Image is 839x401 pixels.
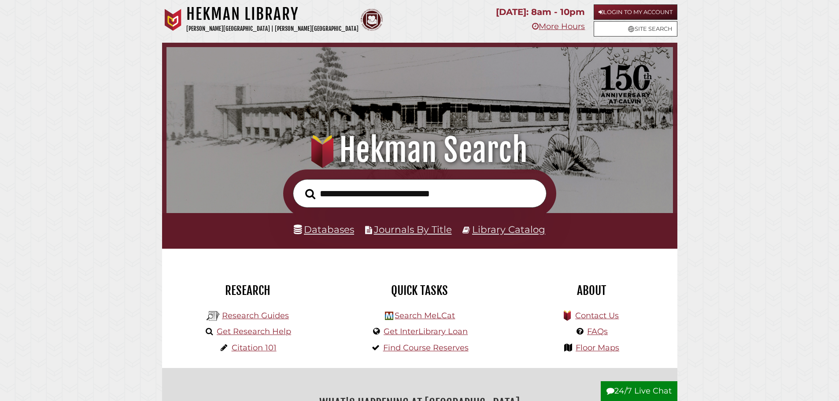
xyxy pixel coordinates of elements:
a: Login to My Account [594,4,677,20]
a: Site Search [594,21,677,37]
i: Search [305,188,315,199]
a: Get InterLibrary Loan [384,327,468,336]
p: [PERSON_NAME][GEOGRAPHIC_DATA] | [PERSON_NAME][GEOGRAPHIC_DATA] [186,24,359,34]
h2: Research [169,283,327,298]
p: [DATE]: 8am - 10pm [496,4,585,20]
img: Calvin Theological Seminary [361,9,383,31]
h2: About [512,283,671,298]
img: Calvin University [162,9,184,31]
a: Get Research Help [217,327,291,336]
a: Databases [294,224,354,235]
h1: Hekman Library [186,4,359,24]
a: Find Course Reserves [383,343,469,353]
a: Floor Maps [576,343,619,353]
img: Hekman Library Logo [385,312,393,320]
a: More Hours [532,22,585,31]
a: FAQs [587,327,608,336]
a: Contact Us [575,311,619,320]
a: Search MeLCat [395,311,455,320]
img: Hekman Library Logo [207,309,220,323]
button: Search [301,186,320,202]
a: Library Catalog [472,224,545,235]
a: Research Guides [222,311,289,320]
h1: Hekman Search [179,131,660,169]
a: Journals By Title [374,224,452,235]
a: Citation 101 [232,343,277,353]
h2: Quick Tasks [340,283,499,298]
